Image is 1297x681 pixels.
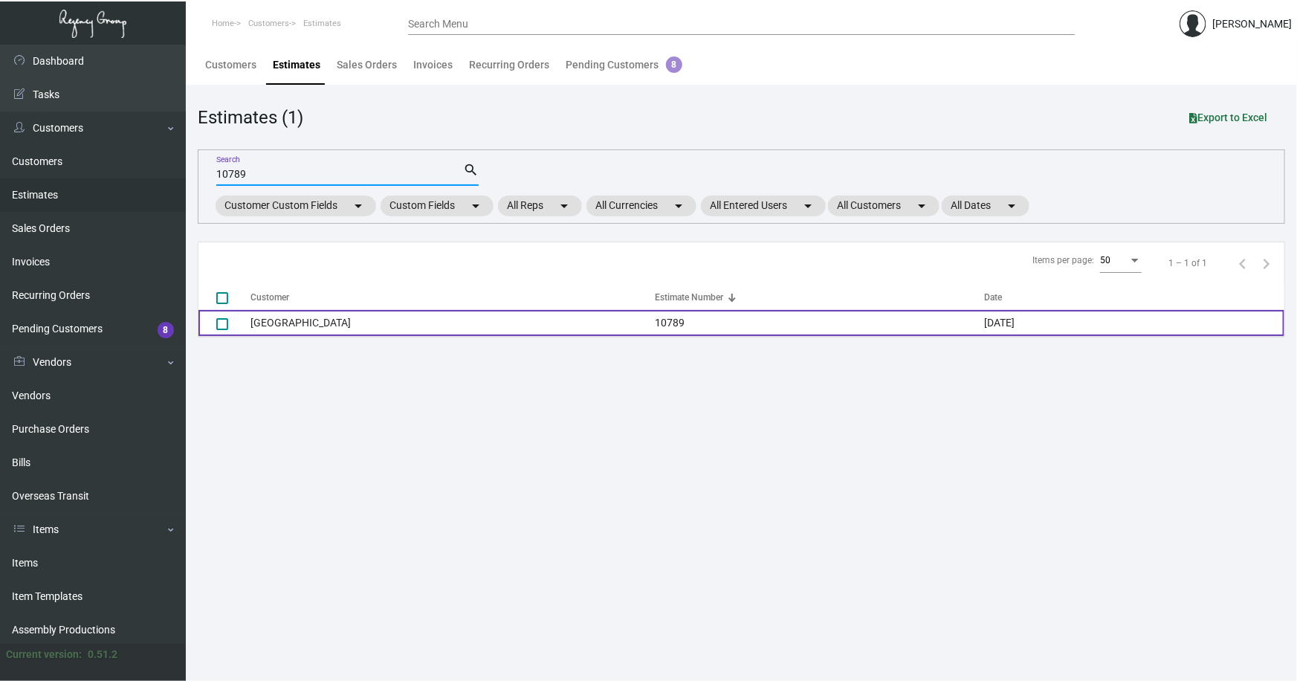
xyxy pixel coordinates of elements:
div: [PERSON_NAME] [1212,16,1292,32]
div: Date [985,291,1284,304]
div: 0.51.2 [88,647,117,662]
div: Current version: [6,647,82,662]
div: Recurring Orders [469,57,549,73]
div: Estimates [273,57,320,73]
span: Home [212,19,234,28]
mat-icon: arrow_drop_down [1003,197,1021,215]
span: Export to Excel [1189,112,1267,123]
mat-chip: All Dates [942,196,1029,216]
td: [GEOGRAPHIC_DATA] [250,310,655,336]
div: Date [985,291,1003,304]
div: Estimate Number [655,291,723,304]
mat-icon: arrow_drop_down [467,197,485,215]
button: Export to Excel [1177,104,1279,131]
div: Estimate Number [655,291,985,304]
mat-icon: arrow_drop_down [913,197,931,215]
mat-chip: All Customers [828,196,939,216]
div: Customer [250,291,655,304]
div: Invoices [413,57,453,73]
mat-icon: arrow_drop_down [670,197,688,215]
button: Previous page [1231,251,1255,275]
td: [DATE] [985,310,1284,336]
mat-icon: search [463,161,479,179]
span: 50 [1100,255,1110,265]
mat-chip: All Currencies [586,196,696,216]
mat-chip: Custom Fields [381,196,494,216]
div: 1 – 1 of 1 [1168,256,1207,270]
div: Customers [205,57,256,73]
mat-icon: arrow_drop_down [349,197,367,215]
mat-icon: arrow_drop_down [799,197,817,215]
mat-chip: Customer Custom Fields [216,196,376,216]
div: Pending Customers [566,57,682,73]
button: Next page [1255,251,1278,275]
mat-icon: arrow_drop_down [555,197,573,215]
div: Estimates (1) [198,104,303,131]
span: Customers [248,19,289,28]
img: admin@bootstrapmaster.com [1180,10,1206,37]
mat-chip: All Reps [498,196,582,216]
span: Estimates [303,19,341,28]
mat-select: Items per page: [1100,256,1142,266]
mat-chip: All Entered Users [701,196,826,216]
div: Items per page: [1032,254,1094,267]
div: Customer [250,291,289,304]
td: 10789 [655,310,985,336]
div: Sales Orders [337,57,397,73]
